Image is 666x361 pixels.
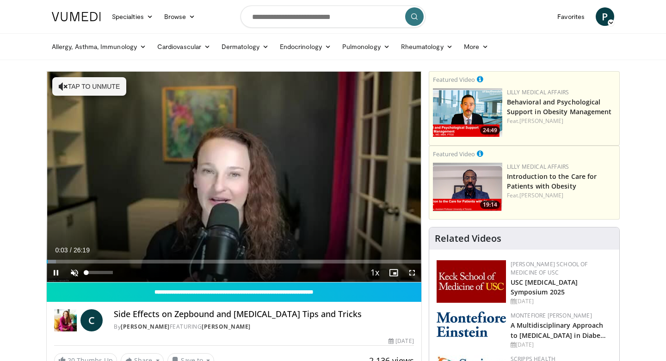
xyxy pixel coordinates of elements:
a: Montefiore [PERSON_NAME] [511,312,592,319]
button: Pause [47,263,65,282]
img: Dr. Carolynn Francavilla [54,309,77,331]
div: [DATE] [511,341,612,349]
a: 24:49 [433,88,502,137]
div: Volume Level [86,271,112,274]
small: Featured Video [433,75,475,84]
a: [PERSON_NAME] [519,191,563,199]
a: [PERSON_NAME] School of Medicine of USC [511,260,588,276]
a: P [596,7,614,26]
button: Unmute [65,263,84,282]
div: Feat. [507,117,616,125]
span: / [70,246,72,254]
a: Dermatology [216,37,274,56]
small: Featured Video [433,150,475,158]
button: Fullscreen [403,263,421,282]
div: [DATE] [388,337,413,345]
a: Behavioral and Psychological Support in Obesity Management [507,98,612,116]
a: Cardiovascular [152,37,216,56]
a: More [458,37,494,56]
a: [PERSON_NAME] [519,117,563,125]
div: Feat. [507,191,616,200]
a: Pulmonology [337,37,395,56]
span: 0:03 [55,246,68,254]
img: 7b941f1f-d101-407a-8bfa-07bd47db01ba.png.150x105_q85_autocrop_double_scale_upscale_version-0.2.jpg [437,260,506,303]
a: USC [MEDICAL_DATA] Symposium 2025 [511,278,578,296]
a: [PERSON_NAME] [202,323,251,330]
img: VuMedi Logo [52,12,101,21]
a: C [80,309,103,331]
button: Enable picture-in-picture mode [384,263,403,282]
img: ba3304f6-7838-4e41-9c0f-2e31ebde6754.png.150x105_q85_crop-smart_upscale.png [433,88,502,137]
a: Endocrinology [274,37,337,56]
span: 24:49 [480,126,500,135]
a: Favorites [552,7,590,26]
div: Progress Bar [47,260,421,263]
button: Tap to unmute [52,77,126,96]
video-js: Video Player [47,72,421,282]
div: [DATE] [511,297,612,306]
a: Specialties [106,7,159,26]
img: acc2e291-ced4-4dd5-b17b-d06994da28f3.png.150x105_q85_crop-smart_upscale.png [433,163,502,211]
a: Lilly Medical Affairs [507,163,569,171]
a: Allergy, Asthma, Immunology [46,37,152,56]
input: Search topics, interventions [240,6,425,28]
a: A Multidisciplinary Approach to [MEDICAL_DATA] in Diabe… [511,321,606,339]
h4: Side Effects on Zepbound and [MEDICAL_DATA] Tips and Tricks [114,309,413,319]
a: Rheumatology [395,37,458,56]
a: Introduction to the Care for Patients with Obesity [507,172,597,190]
button: Playback Rate [366,263,384,282]
a: [PERSON_NAME] [121,323,170,330]
a: Browse [159,7,201,26]
div: By FEATURING [114,323,413,331]
img: b0142b4c-93a1-4b58-8f91-5265c282693c.png.150x105_q85_autocrop_double_scale_upscale_version-0.2.png [437,312,506,337]
h4: Related Videos [435,233,501,244]
a: Lilly Medical Affairs [507,88,569,96]
span: 26:19 [74,246,90,254]
a: 19:14 [433,163,502,211]
span: 19:14 [480,201,500,209]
